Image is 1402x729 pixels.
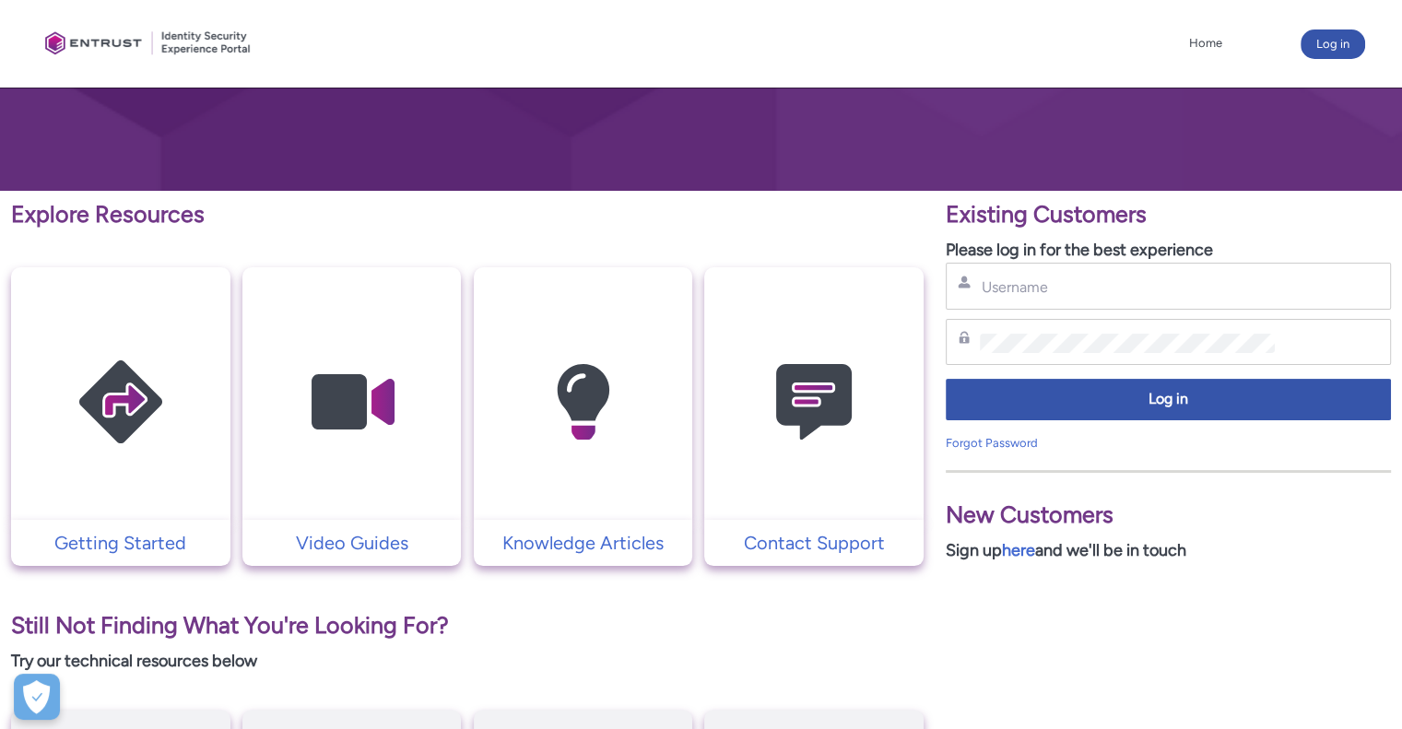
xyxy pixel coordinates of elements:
[11,197,924,232] p: Explore Resources
[495,303,670,501] img: Knowledge Articles
[726,303,901,501] img: Contact Support
[946,197,1391,232] p: Existing Customers
[265,303,440,501] img: Video Guides
[11,608,924,643] p: Still Not Finding What You're Looking For?
[14,674,60,720] div: Cookie Preferences
[483,529,684,557] p: Knowledge Articles
[1074,303,1402,729] iframe: Qualified Messenger
[946,238,1391,263] p: Please log in for the best experience
[1002,540,1035,560] a: here
[946,498,1391,533] p: New Customers
[704,529,924,557] a: Contact Support
[33,303,208,501] img: Getting Started
[1184,29,1227,57] a: Home
[713,529,914,557] p: Contact Support
[252,529,453,557] p: Video Guides
[958,389,1379,410] span: Log in
[474,529,693,557] a: Knowledge Articles
[242,529,462,557] a: Video Guides
[946,436,1038,450] a: Forgot Password
[20,529,221,557] p: Getting Started
[11,529,230,557] a: Getting Started
[1301,29,1365,59] button: Log in
[946,379,1391,420] button: Log in
[946,538,1391,563] p: Sign up and we'll be in touch
[11,649,924,674] p: Try our technical resources below
[14,674,60,720] button: Open Preferences
[980,277,1275,297] input: Username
